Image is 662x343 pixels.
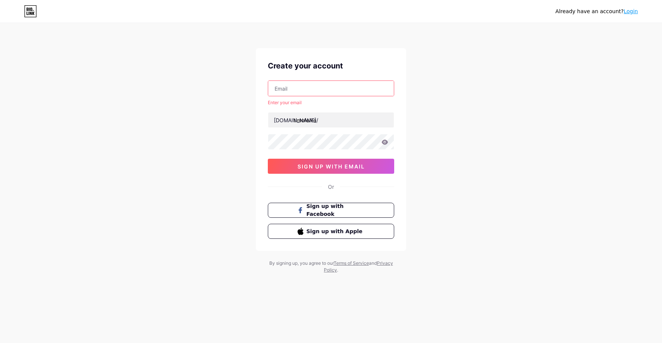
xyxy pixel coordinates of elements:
[268,60,394,71] div: Create your account
[307,228,365,235] span: Sign up with Apple
[274,116,318,124] div: [DOMAIN_NAME]/
[267,260,395,273] div: By signing up, you agree to our and .
[268,159,394,174] button: sign up with email
[268,99,394,106] div: Enter your email
[334,260,369,266] a: Terms of Service
[268,112,394,127] input: username
[268,224,394,239] button: Sign up with Apple
[624,8,638,14] a: Login
[268,203,394,218] button: Sign up with Facebook
[268,81,394,96] input: Email
[298,163,365,170] span: sign up with email
[328,183,334,191] div: Or
[307,202,365,218] span: Sign up with Facebook
[556,8,638,15] div: Already have an account?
